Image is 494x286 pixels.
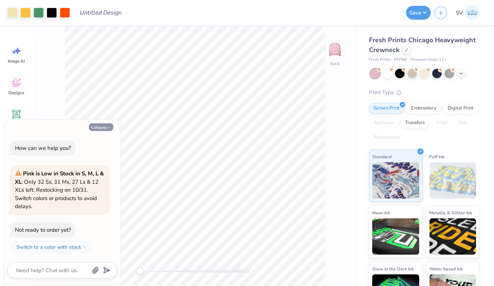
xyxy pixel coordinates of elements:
[89,123,113,131] button: Collapse
[429,162,477,199] img: Puff Ink
[432,118,452,128] div: Vinyl
[8,58,25,64] span: Image AI
[83,245,87,249] img: Switch to a color with stock
[330,60,340,67] div: Back
[454,118,471,128] div: Foil
[429,153,445,160] span: Puff Ink
[443,103,479,114] div: Digital Print
[372,265,414,273] span: Glow in the Dark Ink
[369,132,404,143] div: Rhinestones
[407,103,441,114] div: Embroidery
[369,57,390,63] span: Fresh Prints
[369,88,479,97] div: Print Type
[406,6,431,20] button: Save
[410,57,447,63] span: Minimum Order: 12 +
[15,170,104,186] strong: Pink is Low in Stock in S, M, L & XL
[429,218,477,255] img: Metallic & Glitter Ink
[429,209,472,217] span: Metallic & Glitter Ink
[15,226,71,234] div: Not ready to order yet?
[400,118,429,128] div: Transfers
[12,241,91,253] button: Switch to a color with stock
[372,162,419,199] img: Standard
[369,118,398,128] div: Applique
[369,103,404,114] div: Screen Print
[372,153,392,160] span: Standard
[372,209,390,217] span: Neon Ink
[328,42,342,57] img: Back
[372,218,419,255] img: Neon Ink
[394,57,407,63] span: # FP88
[429,265,463,273] span: Water based Ink
[8,90,24,96] span: Designs
[453,5,483,20] a: SV
[74,5,127,20] input: Untitled Design
[369,36,476,54] span: Fresh Prints Chicago Heavyweight Crewneck
[137,268,144,275] div: Accessibility label
[456,9,463,17] span: SV
[465,5,480,20] img: Santi Villaronga
[15,144,71,152] div: How can we help you?
[15,170,104,210] span: : Only 32 Ss, 31 Ms, 27 Ls & 12 XLs left. Restocking on 10/31. Switch colors or products to avoid...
